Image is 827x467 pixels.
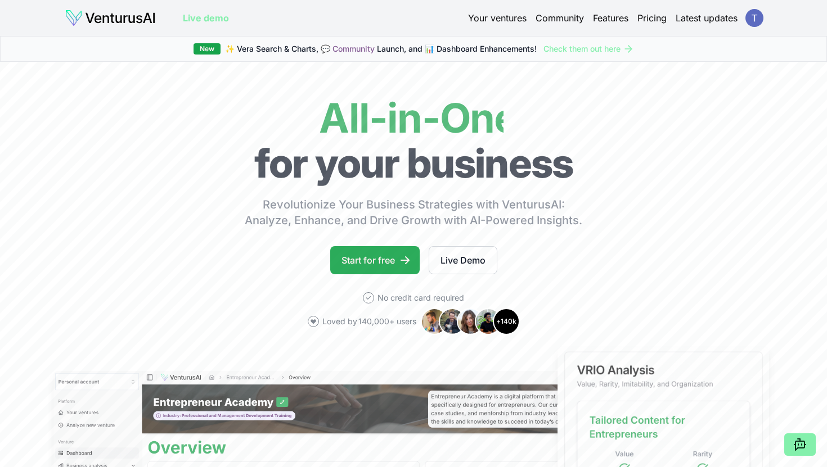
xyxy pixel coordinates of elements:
img: logo [65,9,156,27]
img: ACg8ocKNcc7cnXgiVbdmQF6ZL8H4oPNWw1om9D9pKXQWo5FeD2Ut4g=s96-c [745,9,763,27]
a: Live Demo [429,246,497,274]
img: Avatar 1 [421,308,448,335]
a: Features [593,11,628,25]
img: Avatar 4 [475,308,502,335]
div: New [194,43,221,55]
a: Check them out here [543,43,634,55]
a: Community [536,11,584,25]
a: Community [332,44,375,53]
a: Your ventures [468,11,527,25]
a: Pricing [637,11,667,25]
a: Live demo [183,11,229,25]
a: Start for free [330,246,420,274]
a: Latest updates [676,11,738,25]
img: Avatar 3 [457,308,484,335]
img: Avatar 2 [439,308,466,335]
span: ✨ Vera Search & Charts, 💬 Launch, and 📊 Dashboard Enhancements! [225,43,537,55]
